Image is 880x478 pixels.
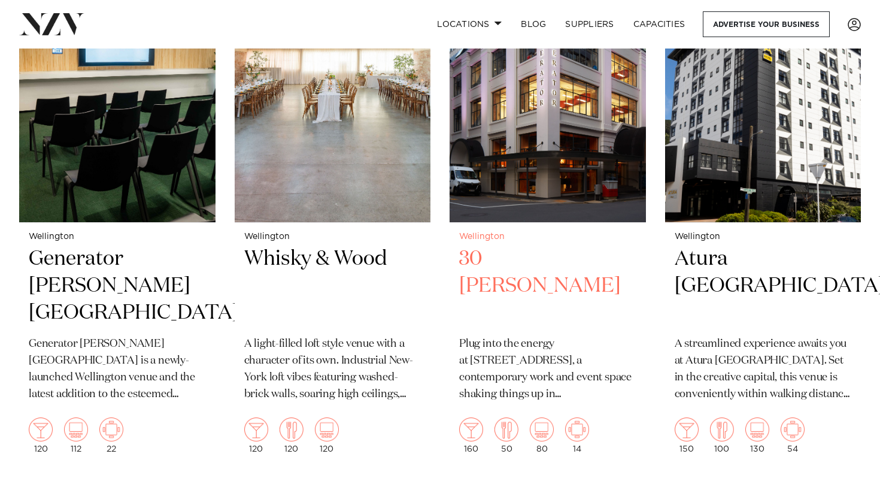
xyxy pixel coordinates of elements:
[64,418,88,453] div: 112
[459,336,636,403] p: Plug into the energy at [STREET_ADDRESS], a contemporary work and event space shaking things up i...
[565,418,589,441] img: meeting.png
[280,418,304,441] img: dining.png
[244,246,421,326] h2: Whisky & Wood
[745,418,769,441] img: theatre.png
[19,13,84,35] img: nzv-logo.png
[459,246,636,326] h2: 30 [PERSON_NAME]
[459,418,483,453] div: 160
[29,232,206,241] small: Wellington
[29,418,53,453] div: 120
[565,418,589,453] div: 14
[781,418,805,441] img: meeting.png
[494,418,518,453] div: 50
[710,418,734,453] div: 100
[511,11,556,37] a: BLOG
[624,11,695,37] a: Capacities
[99,418,123,453] div: 22
[675,418,699,453] div: 150
[703,11,830,37] a: Advertise your business
[556,11,623,37] a: SUPPLIERS
[315,418,339,453] div: 120
[244,336,421,403] p: A light-filled loft style venue with a character of its own. Industrial New-York loft vibes featu...
[675,418,699,441] img: cocktail.png
[459,418,483,441] img: cocktail.png
[29,418,53,441] img: cocktail.png
[459,232,636,241] small: Wellington
[315,418,339,441] img: theatre.png
[427,11,511,37] a: Locations
[29,246,206,326] h2: Generator [PERSON_NAME][GEOGRAPHIC_DATA]
[675,246,852,326] h2: Atura [GEOGRAPHIC_DATA]
[675,336,852,403] p: A streamlined experience awaits you at Atura [GEOGRAPHIC_DATA]. Set in the creative capital, this...
[710,418,734,441] img: dining.png
[244,418,268,453] div: 120
[675,232,852,241] small: Wellington
[64,418,88,441] img: theatre.png
[494,418,518,441] img: dining.png
[244,232,421,241] small: Wellington
[530,418,554,441] img: theatre.png
[781,418,805,453] div: 54
[99,418,123,441] img: meeting.png
[280,418,304,453] div: 120
[29,336,206,403] p: Generator [PERSON_NAME][GEOGRAPHIC_DATA] is a newly-launched Wellington venue and the latest addi...
[530,418,554,453] div: 80
[244,418,268,441] img: cocktail.png
[745,418,769,453] div: 130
